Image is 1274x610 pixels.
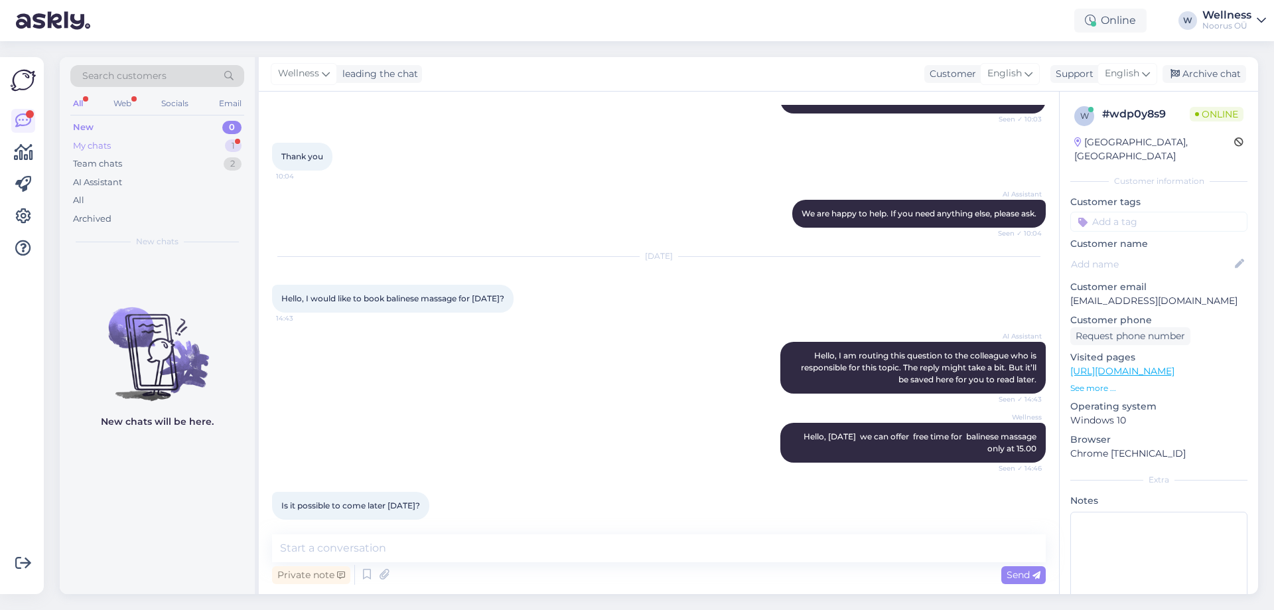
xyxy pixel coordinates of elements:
[1070,212,1247,232] input: Add a tag
[992,228,1042,238] span: Seen ✓ 10:04
[73,176,122,189] div: AI Assistant
[1070,237,1247,251] p: Customer name
[60,283,255,403] img: No chats
[1070,175,1247,187] div: Customer information
[992,331,1042,341] span: AI Assistant
[272,566,350,584] div: Private note
[1202,21,1251,31] div: Noorus OÜ
[276,520,326,530] span: 14:50
[281,500,420,510] span: Is it possible to come later [DATE]?
[992,463,1042,473] span: Seen ✓ 14:46
[337,67,418,81] div: leading the chat
[73,157,122,171] div: Team chats
[1070,433,1247,447] p: Browser
[1070,195,1247,209] p: Customer tags
[1070,474,1247,486] div: Extra
[276,171,326,181] span: 10:04
[987,66,1022,81] span: English
[1074,135,1234,163] div: [GEOGRAPHIC_DATA], [GEOGRAPHIC_DATA]
[1202,10,1251,21] div: Wellness
[272,250,1046,262] div: [DATE]
[802,208,1036,218] span: We are happy to help. If you need anything else, please ask.
[992,394,1042,404] span: Seen ✓ 14:43
[992,412,1042,422] span: Wellness
[111,95,134,112] div: Web
[1007,569,1040,581] span: Send
[1070,313,1247,327] p: Customer phone
[1070,280,1247,294] p: Customer email
[73,212,111,226] div: Archived
[924,67,976,81] div: Customer
[1070,382,1247,394] p: See more ...
[224,157,242,171] div: 2
[82,69,167,83] span: Search customers
[1105,66,1139,81] span: English
[801,350,1038,384] span: Hello, I am routing this question to the colleague who is responsible for this topic. The reply m...
[101,415,214,429] p: New chats will be here.
[1102,106,1190,122] div: # wdp0y8s9
[1070,447,1247,461] p: Chrome [TECHNICAL_ID]
[1071,257,1232,271] input: Add name
[276,313,326,323] span: 14:43
[70,95,86,112] div: All
[281,151,323,161] span: Thank you
[992,114,1042,124] span: Seen ✓ 10:03
[1050,67,1094,81] div: Support
[1070,400,1247,414] p: Operating system
[225,139,242,153] div: 1
[159,95,191,112] div: Socials
[73,139,111,153] div: My chats
[992,189,1042,199] span: AI Assistant
[1070,350,1247,364] p: Visited pages
[1070,365,1174,377] a: [URL][DOMAIN_NAME]
[1070,494,1247,508] p: Notes
[1178,11,1197,30] div: W
[216,95,244,112] div: Email
[1190,107,1243,121] span: Online
[222,121,242,134] div: 0
[73,121,94,134] div: New
[1074,9,1147,33] div: Online
[278,66,319,81] span: Wellness
[1163,65,1246,83] div: Archive chat
[73,194,84,207] div: All
[804,431,1040,453] span: Hello, [DATE] we can offer free time for balinese massage only at 15.00
[136,236,178,248] span: New chats
[281,293,504,303] span: Hello, I would like to book balinese massage for [DATE]?
[1070,414,1247,427] p: Windows 10
[1202,10,1266,31] a: WellnessNoorus OÜ
[11,68,36,93] img: Askly Logo
[1080,111,1089,121] span: w
[1070,294,1247,308] p: [EMAIL_ADDRESS][DOMAIN_NAME]
[1070,327,1190,345] div: Request phone number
